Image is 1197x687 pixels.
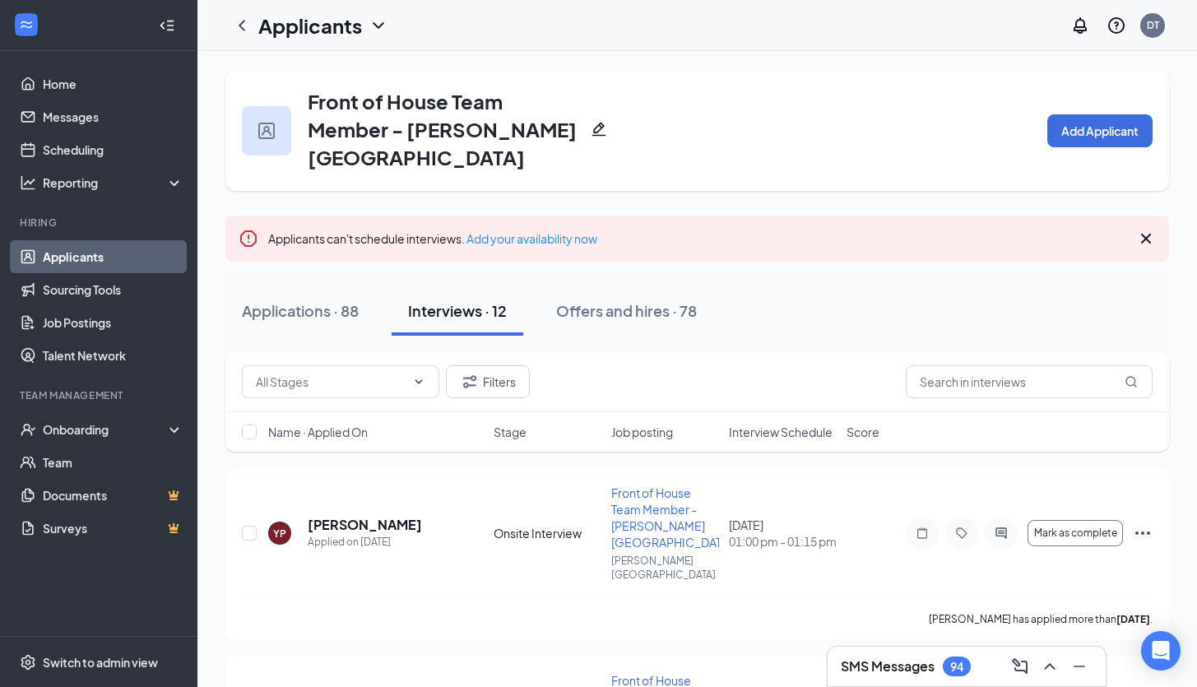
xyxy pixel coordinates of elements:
[43,654,158,671] div: Switch to admin view
[43,133,183,166] a: Scheduling
[20,421,36,438] svg: UserCheck
[1028,520,1123,546] button: Mark as complete
[408,300,507,321] div: Interviews · 12
[20,388,180,402] div: Team Management
[446,365,530,398] button: Filter Filters
[412,375,425,388] svg: ChevronDown
[258,123,275,139] img: user icon
[1141,631,1181,671] div: Open Intercom Messenger
[1147,18,1159,32] div: DT
[43,67,183,100] a: Home
[20,654,36,671] svg: Settings
[494,424,527,440] span: Stage
[912,527,932,540] svg: Note
[950,660,963,674] div: 94
[43,339,183,372] a: Talent Network
[256,373,406,391] input: All Stages
[1010,657,1030,676] svg: ComposeMessage
[611,554,719,582] p: [PERSON_NAME][GEOGRAPHIC_DATA]
[43,174,184,191] div: Reporting
[991,527,1011,540] svg: ActiveChat
[556,300,697,321] div: Offers and hires · 78
[929,612,1153,626] p: [PERSON_NAME] has applied more than .
[611,424,673,440] span: Job posting
[1070,16,1090,35] svg: Notifications
[1133,523,1153,543] svg: Ellipses
[1007,653,1033,680] button: ComposeMessage
[1069,657,1089,676] svg: Minimize
[729,533,837,550] span: 01:00 pm - 01:15 pm
[1136,229,1156,248] svg: Cross
[20,216,180,230] div: Hiring
[43,240,183,273] a: Applicants
[18,16,35,33] svg: WorkstreamLogo
[1066,653,1093,680] button: Minimize
[268,424,368,440] span: Name · Applied On
[258,12,362,39] h1: Applicants
[43,273,183,306] a: Sourcing Tools
[1034,527,1117,539] span: Mark as complete
[239,229,258,248] svg: Error
[308,516,422,534] h5: [PERSON_NAME]
[232,16,252,35] svg: ChevronLeft
[1107,16,1126,35] svg: QuestionInfo
[847,424,879,440] span: Score
[1047,114,1153,147] button: Add Applicant
[242,300,359,321] div: Applications · 88
[20,174,36,191] svg: Analysis
[268,231,597,246] span: Applicants can't schedule interviews.
[43,512,183,545] a: SurveysCrown
[43,446,183,479] a: Team
[466,231,597,246] a: Add your availability now
[1040,657,1060,676] svg: ChevronUp
[1037,653,1063,680] button: ChevronUp
[952,527,972,540] svg: Tag
[906,365,1153,398] input: Search in interviews
[308,87,584,171] h3: Front of House Team Member - [PERSON_NAME][GEOGRAPHIC_DATA]
[369,16,388,35] svg: ChevronDown
[43,479,183,512] a: DocumentsCrown
[1125,375,1138,388] svg: MagnifyingGlass
[611,485,731,550] span: Front of House Team Member - [PERSON_NAME][GEOGRAPHIC_DATA]
[729,517,837,550] div: [DATE]
[273,527,286,541] div: YP
[308,534,422,550] div: Applied on [DATE]
[494,525,601,541] div: Onsite Interview
[841,657,935,675] h3: SMS Messages
[591,121,607,137] svg: Pencil
[43,306,183,339] a: Job Postings
[43,421,169,438] div: Onboarding
[460,372,480,392] svg: Filter
[159,17,175,34] svg: Collapse
[43,100,183,133] a: Messages
[1116,613,1150,625] b: [DATE]
[729,424,833,440] span: Interview Schedule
